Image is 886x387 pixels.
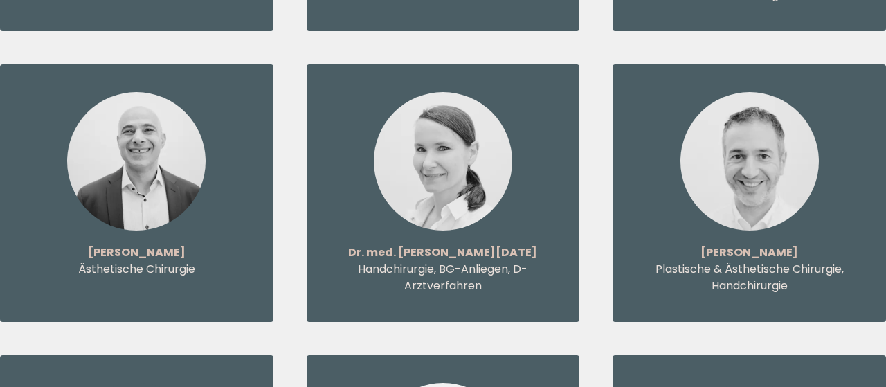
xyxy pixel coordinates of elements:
[28,244,246,261] p: [PERSON_NAME]
[67,92,206,231] img: Hassan Azi - Ästhetische Chirurgie
[348,244,537,260] strong: Dr. med. [PERSON_NAME][DATE]
[640,261,858,294] p: Plastische & Ästhetische Chirurgie, Handchirurgie
[680,92,819,231] img: Moritz Brill - Plastische & Ästhetische Chirurgie, Handchirurgie
[334,261,552,294] p: Handchirurgie, BG-Anliegen, D-Arztverfahren
[374,92,512,231] img: Dr. med. Susanne Freitag - Handchirurgie, BG-Anliegen, D-Arztverfahren
[28,261,246,278] p: Ästhetische Chirurgie
[640,244,858,261] p: [PERSON_NAME]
